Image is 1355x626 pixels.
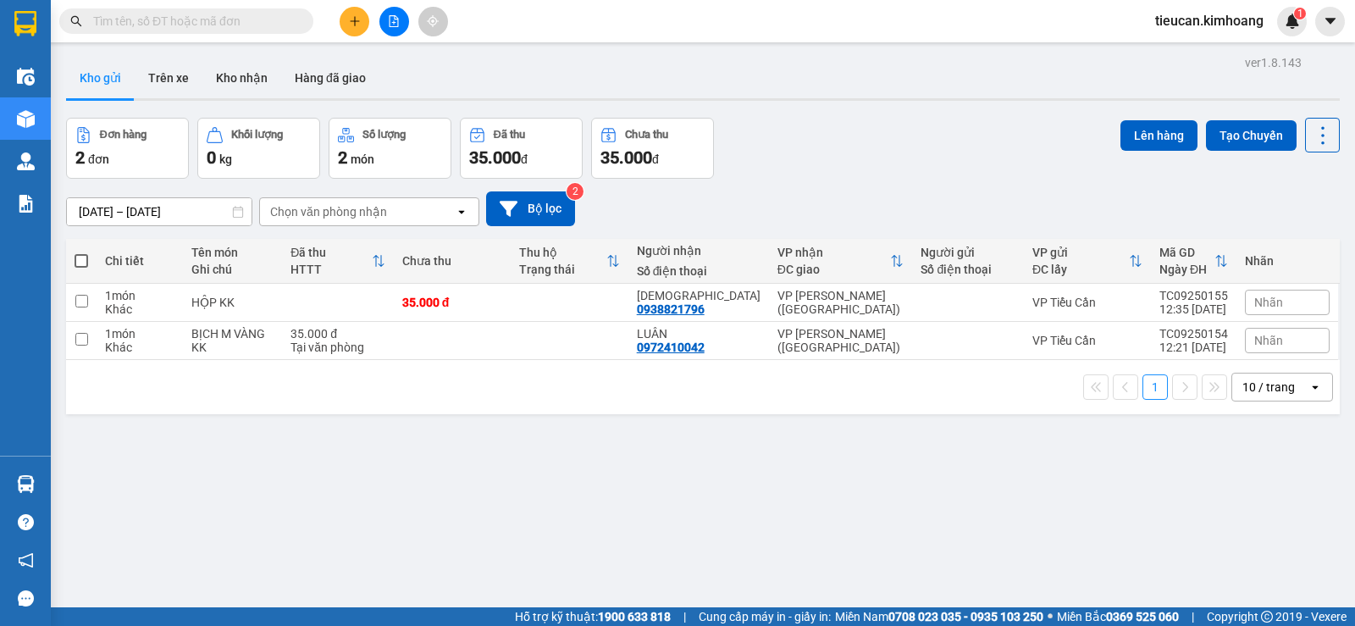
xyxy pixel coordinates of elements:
div: HỘP KK [191,296,274,309]
span: | [1192,607,1194,626]
span: plus [349,15,361,27]
button: file-add [379,7,409,36]
strong: 1900 633 818 [598,610,671,623]
div: Chưa thu [402,254,502,268]
div: LUÂN [637,327,760,341]
span: copyright [1261,611,1273,623]
div: VP Tiểu Cần [1032,296,1142,309]
span: đ [652,152,659,166]
input: Select a date range. [67,198,252,225]
div: Khác [105,341,174,354]
img: warehouse-icon [17,475,35,493]
input: Tìm tên, số ĐT hoặc mã đơn [93,12,293,30]
span: ⚪️ [1048,613,1053,620]
div: Ghi chú [191,263,274,276]
div: Người nhận [637,244,760,258]
strong: 0369 525 060 [1106,610,1179,623]
sup: 2 [567,183,583,200]
div: Nhãn [1245,254,1330,268]
span: 2 [338,147,347,168]
img: warehouse-icon [17,68,35,86]
span: 35.000 [469,147,521,168]
th: Toggle SortBy [1024,239,1151,284]
div: BỊCH M VÀNG KK [191,327,274,354]
span: question-circle [18,514,34,530]
th: Toggle SortBy [1151,239,1236,284]
div: Tại văn phòng [290,341,385,354]
button: Bộ lọc [486,191,575,226]
img: logo-vxr [14,11,36,36]
span: đơn [88,152,109,166]
div: thiên ân [637,289,760,302]
div: HTTT [290,263,372,276]
span: Cung cấp máy in - giấy in: [699,607,831,626]
div: 35.000 đ [402,296,502,309]
div: 1 món [105,289,174,302]
div: Khối lượng [231,129,283,141]
img: warehouse-icon [17,110,35,128]
div: ĐC lấy [1032,263,1129,276]
div: Đơn hàng [100,129,147,141]
div: ĐC giao [777,263,891,276]
th: Toggle SortBy [511,239,628,284]
button: caret-down [1315,7,1345,36]
div: 12:35 [DATE] [1159,302,1228,316]
button: Trên xe [135,58,202,98]
div: Trạng thái [519,263,606,276]
div: Khác [105,302,174,316]
div: Chọn văn phòng nhận [270,203,387,220]
span: tieucan.kimhoang [1142,10,1277,31]
span: aim [427,15,439,27]
div: Số điện thoại [637,264,760,278]
div: Người gửi [921,246,1015,259]
div: Đã thu [494,129,525,141]
div: Tên món [191,246,274,259]
th: Toggle SortBy [282,239,394,284]
span: 0 [207,147,216,168]
button: Đã thu35.000đ [460,118,583,179]
button: Số lượng2món [329,118,451,179]
span: file-add [388,15,400,27]
span: đ [521,152,528,166]
span: Miền Bắc [1057,607,1179,626]
button: Kho nhận [202,58,281,98]
div: 0972410042 [637,341,705,354]
button: Tạo Chuyến [1206,120,1297,151]
div: 35.000 đ [290,327,385,341]
div: VP [PERSON_NAME] ([GEOGRAPHIC_DATA]) [777,289,904,316]
div: 10 / trang [1242,379,1295,396]
button: 1 [1142,374,1168,400]
div: Đã thu [290,246,372,259]
div: VP gửi [1032,246,1129,259]
div: TC09250154 [1159,327,1228,341]
div: Chi tiết [105,254,174,268]
span: kg [219,152,232,166]
button: Khối lượng0kg [197,118,320,179]
div: Số lượng [362,129,406,141]
div: 1 món [105,327,174,341]
strong: 0708 023 035 - 0935 103 250 [888,610,1043,623]
span: message [18,590,34,607]
div: VP [PERSON_NAME] ([GEOGRAPHIC_DATA]) [777,327,904,354]
span: search [70,15,82,27]
span: món [351,152,374,166]
div: VP nhận [777,246,891,259]
th: Toggle SortBy [769,239,913,284]
button: plus [340,7,369,36]
span: 1 [1297,8,1302,19]
div: Số điện thoại [921,263,1015,276]
span: Miền Nam [835,607,1043,626]
div: VP Tiểu Cần [1032,334,1142,347]
button: Kho gửi [66,58,135,98]
span: | [683,607,686,626]
div: TC09250155 [1159,289,1228,302]
svg: open [455,205,468,219]
span: notification [18,552,34,568]
button: aim [418,7,448,36]
div: 12:21 [DATE] [1159,341,1228,354]
svg: open [1308,380,1322,394]
button: Chưa thu35.000đ [591,118,714,179]
button: Đơn hàng2đơn [66,118,189,179]
div: Thu hộ [519,246,606,259]
button: Lên hàng [1120,120,1197,151]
